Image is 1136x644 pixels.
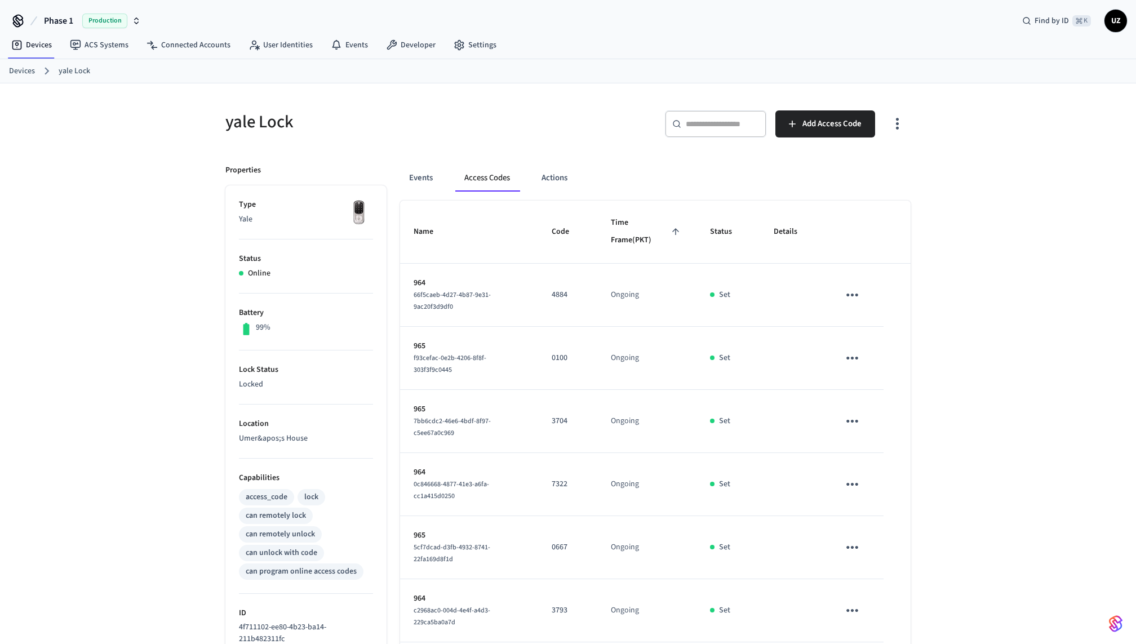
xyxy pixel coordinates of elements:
a: Devices [2,35,61,55]
p: 964 [414,593,525,605]
span: 7bb6cdc2-46e6-4bdf-8f97-c5ee67a0c969 [414,416,491,438]
button: Add Access Code [775,110,875,137]
span: Time Frame(PKT) [611,214,683,250]
p: Set [719,478,730,490]
span: Phase 1 [44,14,73,28]
div: can program online access codes [246,566,357,578]
span: Name [414,223,448,241]
button: Access Codes [455,165,519,192]
p: 3793 [552,605,584,616]
p: Locked [239,379,373,390]
p: Set [719,415,730,427]
p: 99% [256,322,270,334]
a: Devices [9,65,35,77]
p: Battery [239,307,373,319]
span: Code [552,223,584,241]
p: ID [239,607,373,619]
button: Events [400,165,442,192]
p: Set [719,289,730,301]
p: 0667 [552,541,584,553]
button: Actions [532,165,576,192]
p: Type [239,199,373,211]
button: UZ [1104,10,1127,32]
p: Yale [239,214,373,225]
p: 4884 [552,289,584,301]
div: Find by ID⌘ K [1013,11,1100,31]
span: Production [82,14,127,28]
div: access_code [246,491,287,503]
p: 965 [414,340,525,352]
span: Details [774,223,812,241]
a: ACS Systems [61,35,137,55]
div: ant example [400,165,911,192]
p: Lock Status [239,364,373,376]
a: Developer [377,35,445,55]
span: UZ [1106,11,1126,31]
td: Ongoing [597,453,696,516]
p: Umer&apos;s House [239,433,373,445]
img: Yale Assure Touchscreen Wifi Smart Lock, Satin Nickel, Front [345,199,373,227]
a: Events [322,35,377,55]
h5: yale Lock [225,110,561,134]
span: Find by ID [1035,15,1069,26]
span: ⌘ K [1072,15,1091,26]
span: Status [710,223,747,241]
span: Add Access Code [802,117,862,131]
p: 3704 [552,415,584,427]
span: 66f5caeb-4d27-4b87-9e31-9ac20f3d9df0 [414,290,491,312]
div: can remotely lock [246,510,306,522]
a: Settings [445,35,505,55]
p: Set [719,352,730,364]
p: 7322 [552,478,584,490]
p: Location [239,418,373,430]
p: 965 [414,403,525,415]
div: can remotely unlock [246,528,315,540]
p: Set [719,541,730,553]
span: c2968ac0-004d-4e4f-a4d3-229ca5ba0a7d [414,606,490,627]
p: 964 [414,277,525,289]
span: 5cf7dcad-d3fb-4932-8741-22fa169d8f1d [414,543,490,564]
p: Online [248,268,270,279]
td: Ongoing [597,579,696,642]
p: 965 [414,530,525,541]
td: Ongoing [597,516,696,579]
td: Ongoing [597,327,696,390]
a: Connected Accounts [137,35,239,55]
p: 0100 [552,352,584,364]
span: 0c846668-4877-41e3-a6fa-cc1a415d0250 [414,479,489,501]
p: Capabilities [239,472,373,484]
a: yale Lock [59,65,90,77]
img: SeamLogoGradient.69752ec5.svg [1109,615,1122,633]
a: User Identities [239,35,322,55]
div: lock [304,491,318,503]
div: can unlock with code [246,547,317,559]
td: Ongoing [597,390,696,453]
p: Properties [225,165,261,176]
p: 964 [414,467,525,478]
p: Status [239,253,373,265]
span: f93cefac-0e2b-4206-8f8f-303f3f9c0445 [414,353,486,375]
p: Set [719,605,730,616]
td: Ongoing [597,264,696,327]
